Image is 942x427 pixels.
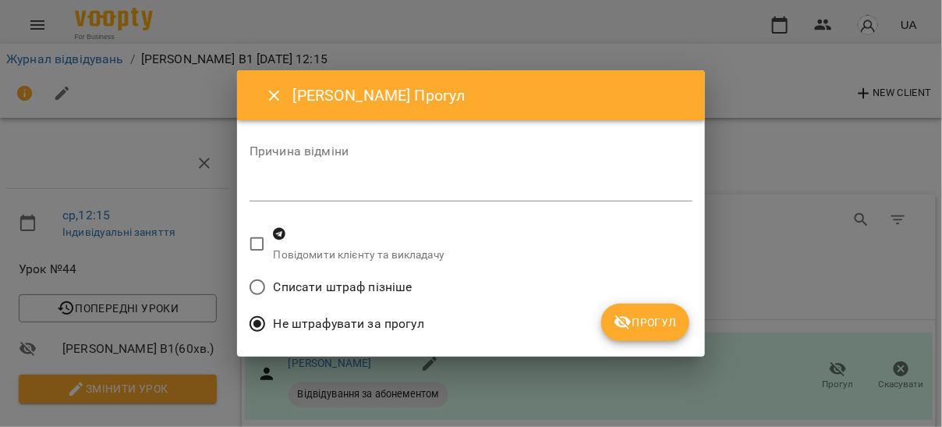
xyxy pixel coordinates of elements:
p: Повідомити клієнту та викладачу [274,247,445,263]
span: Не штрафувати за прогул [274,315,424,333]
h6: [PERSON_NAME] Прогул [293,84,686,108]
span: Списати штраф пізніше [274,278,413,297]
button: Close [256,77,293,115]
span: Прогул [614,313,677,332]
button: Прогул [601,304,689,341]
label: Причина відміни [250,145,692,158]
